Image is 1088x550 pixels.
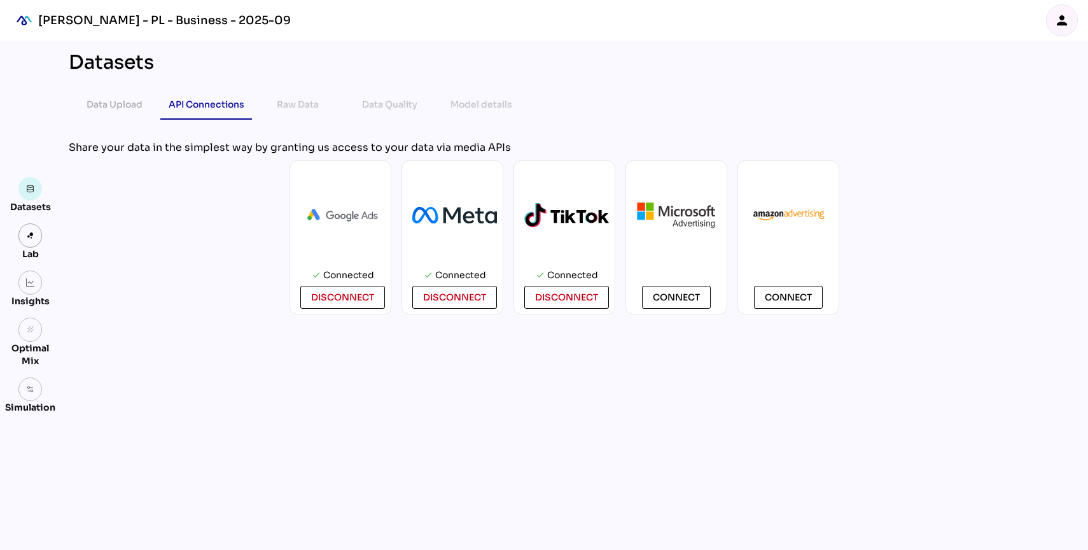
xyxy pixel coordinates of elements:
button: Connect [642,286,711,309]
i: check [536,271,545,279]
div: Data Quality [362,97,417,112]
div: [PERSON_NAME] - PL - Business - 2025-09 [38,13,291,28]
div: Datasets [10,201,51,213]
span: Connect [653,290,700,305]
span: disconnect [423,290,486,305]
i: person [1054,13,1070,28]
button: Connect [754,286,823,309]
span: disconnect [535,290,598,305]
img: logo-tiktok-2.svg [524,203,609,228]
div: Insights [11,295,50,307]
i: check [312,271,321,279]
img: AmazonAdvertising.webp [748,208,828,223]
div: Simulation [5,401,55,414]
button: disconnect [412,286,497,309]
img: microsoft.png [636,201,716,229]
div: Model details [450,97,512,112]
div: Connected [435,264,486,286]
div: Lab [17,248,45,260]
div: Connected [323,264,374,286]
i: check [424,271,433,279]
img: settings.svg [26,385,35,394]
button: disconnect [300,286,385,309]
div: Datasets [69,51,154,74]
div: Share your data in the simplest way by granting us access to your data via media APIs [69,140,1060,155]
i: grain [26,325,35,334]
div: Connected [547,264,598,286]
span: Connect [765,290,812,305]
img: data.svg [26,185,35,194]
div: Data Upload [87,97,143,112]
span: disconnect [311,290,374,305]
img: graph.svg [26,278,35,287]
img: Meta_Platforms.svg [412,207,497,224]
div: Raw Data [277,97,319,112]
img: Ads_logo_horizontal.png [300,202,385,229]
div: mediaROI [10,6,38,34]
img: lab.svg [26,231,35,240]
button: disconnect [524,286,609,309]
div: API Connections [169,97,244,112]
div: Optimal Mix [5,342,55,367]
